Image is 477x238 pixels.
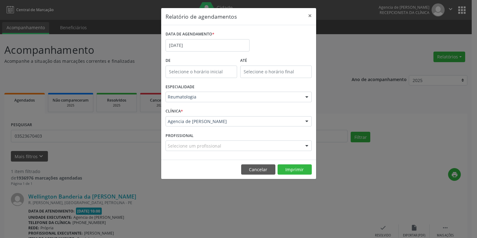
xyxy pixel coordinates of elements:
[166,82,194,92] label: ESPECIALIDADE
[168,94,299,100] span: Reumatologia
[304,8,316,23] button: Close
[166,131,194,140] label: PROFISSIONAL
[166,107,183,116] label: CLÍNICA
[168,118,299,125] span: Agencia de [PERSON_NAME]
[166,66,237,78] input: Selecione o horário inicial
[166,39,250,52] input: Selecione uma data ou intervalo
[166,12,237,21] h5: Relatório de agendamentos
[166,56,237,66] label: De
[168,143,221,149] span: Selecione um profissional
[278,164,312,175] button: Imprimir
[241,164,275,175] button: Cancelar
[240,56,312,66] label: ATÉ
[166,30,214,39] label: DATA DE AGENDAMENTO
[240,66,312,78] input: Selecione o horário final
